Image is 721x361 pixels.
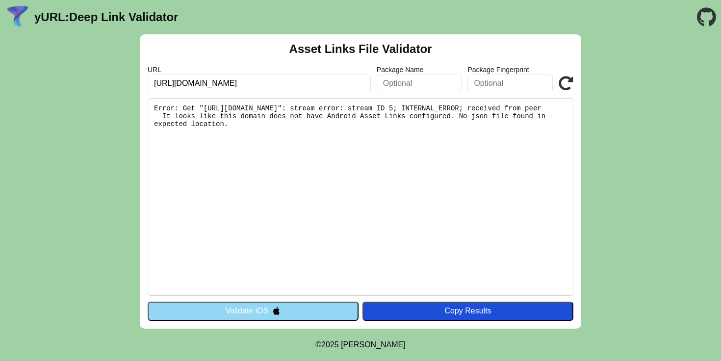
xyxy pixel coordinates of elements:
[377,75,462,92] input: Optional
[148,98,573,296] pre: Error: Get "[URL][DOMAIN_NAME]": stream error: stream ID 5; INTERNAL_ERROR; received from peer It...
[467,75,553,92] input: Optional
[148,302,359,320] button: Validate iOS
[467,66,553,74] label: Package Fingerprint
[148,66,371,74] label: URL
[272,307,281,315] img: appleIcon.svg
[341,340,406,349] a: Michael Ibragimchayev's Personal Site
[148,75,371,92] input: Required
[321,340,339,349] span: 2025
[367,307,568,315] div: Copy Results
[289,42,432,56] h2: Asset Links File Validator
[315,329,405,361] footer: ©
[377,66,462,74] label: Package Name
[5,4,30,30] img: yURL Logo
[34,10,178,24] a: yURL:Deep Link Validator
[362,302,573,320] button: Copy Results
